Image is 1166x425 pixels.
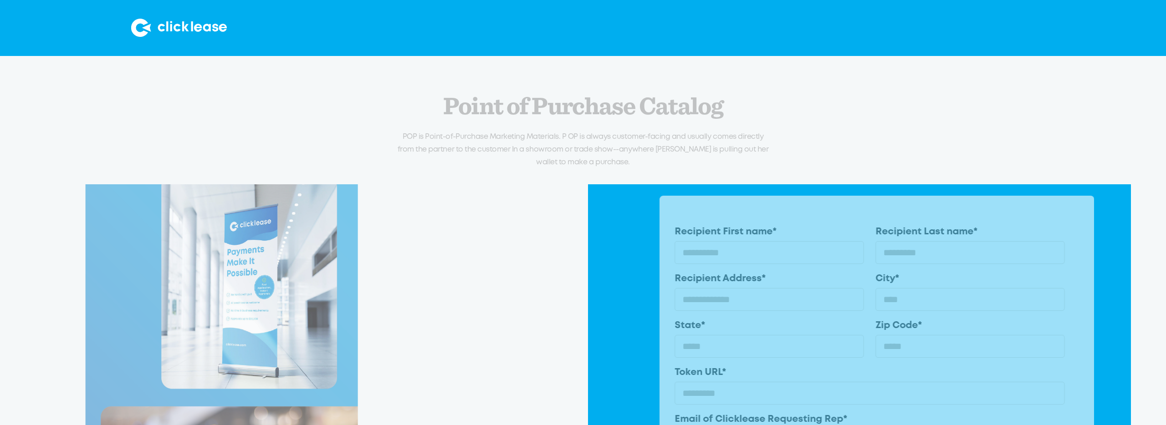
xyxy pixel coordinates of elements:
[875,225,1064,239] label: Recipient Last name*
[675,225,864,239] label: Recipient First name*
[443,94,723,121] h2: Point of Purchase Catalog
[875,319,1064,333] label: Zip Code*
[675,272,864,286] label: Recipient Address*
[675,319,864,333] label: State*
[675,366,1065,379] label: Token URL*
[875,272,1064,286] label: City*
[394,131,772,168] p: POP is Point-of-Purchase Marketing Materials. P OP is always customer-facing and usually comes di...
[131,19,227,37] img: Clicklease logo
